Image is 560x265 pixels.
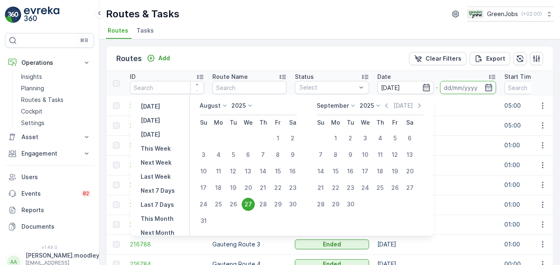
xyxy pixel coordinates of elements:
[467,7,553,21] button: GreenJobs(+02:00)
[504,73,535,81] p: Start Time
[113,221,120,228] div: Toggle Row Selected
[5,185,94,202] a: Events82
[130,240,204,248] span: 216788
[130,201,204,209] a: 216790
[344,148,357,161] div: 9
[286,181,299,194] div: 23
[344,198,357,211] div: 30
[271,148,285,161] div: 8
[141,201,174,209] p: Last 7 Days
[197,198,210,211] div: 24
[314,181,327,194] div: 21
[21,189,76,198] p: Events
[141,102,160,111] p: [DATE]
[212,198,225,211] div: 25
[130,220,204,229] a: 216789
[137,144,174,154] button: This Week
[344,181,357,194] div: 23
[211,115,226,130] th: Monday
[403,148,416,161] div: 13
[256,148,270,161] div: 7
[5,169,94,185] a: Users
[130,81,204,94] input: Search
[388,115,402,130] th: Friday
[212,73,248,81] p: Route Name
[286,132,299,145] div: 2
[141,159,172,167] p: Next Week
[373,175,500,195] td: [DATE]
[314,165,327,178] div: 14
[130,121,204,130] a: 216874
[256,181,270,194] div: 21
[18,117,94,129] a: Settings
[360,102,374,110] p: 2025
[130,181,204,189] a: 216791
[21,149,78,158] p: Engagement
[242,148,255,161] div: 6
[144,53,173,63] button: Add
[141,116,160,125] p: [DATE]
[137,200,177,210] button: Last 7 Days
[242,165,255,178] div: 13
[113,142,120,149] div: Toggle Row Selected
[18,83,94,94] a: Planning
[359,148,372,161] div: 10
[426,54,461,63] p: Clear Filters
[130,161,204,169] a: 216792
[18,94,94,106] a: Routes & Tasks
[113,241,120,248] div: Toggle Row Selected
[299,83,356,92] p: Select
[197,165,210,178] div: 10
[137,158,175,168] button: Next Week
[227,198,240,211] div: 26
[409,52,466,65] button: Clear Filters
[329,148,342,161] div: 8
[136,26,154,35] span: Tasks
[137,102,163,111] button: Yesterday
[359,165,372,178] div: 17
[208,234,291,254] td: Gauteng Route 3
[212,148,225,161] div: 4
[137,186,178,196] button: Next 7 Days
[295,239,369,249] button: Ended
[377,81,434,94] input: dd/mm/yyyy
[256,198,270,211] div: 28
[5,202,94,218] a: Reports
[5,145,94,162] button: Engagement
[130,141,204,149] a: 216793
[344,132,357,145] div: 2
[521,11,542,17] p: ( +02:00 )
[486,54,505,63] p: Export
[21,73,42,81] p: Insights
[212,81,287,94] input: Search
[373,155,500,175] td: [DATE]
[286,148,299,161] div: 9
[343,115,358,130] th: Tuesday
[388,148,402,161] div: 12
[374,148,387,161] div: 11
[5,54,94,71] button: Operations
[130,73,136,81] p: ID
[5,7,21,23] img: logo
[113,201,120,208] div: Toggle Row Selected
[271,181,285,194] div: 22
[196,115,211,130] th: Sunday
[487,10,518,18] p: GreenJobs
[374,181,387,194] div: 25
[21,119,45,127] p: Settings
[5,129,94,145] button: Asset
[141,173,171,181] p: Last Week
[271,165,285,178] div: 15
[137,214,177,224] button: This Month
[21,206,91,214] p: Reports
[26,251,99,260] p: [PERSON_NAME].moodley
[21,222,91,231] p: Documents
[113,122,120,129] div: Toggle Row Selected
[116,53,142,64] p: Routes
